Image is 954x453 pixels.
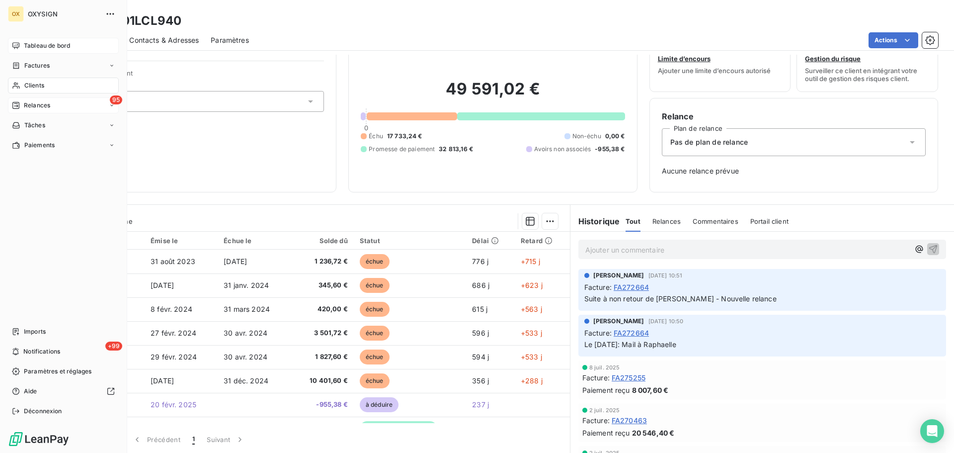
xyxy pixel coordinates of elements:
span: 420,00 € [297,304,348,314]
span: +99 [105,342,122,351]
span: Paramètres [211,35,249,45]
span: Aide [24,387,37,396]
span: Déconnexion [24,407,62,416]
button: Gestion du risqueSurveiller ce client en intégrant votre outil de gestion des risques client. [796,28,938,92]
span: FA272664 [614,328,649,338]
span: [PERSON_NAME] [593,271,644,280]
span: 1 827,60 € [297,352,348,362]
span: échue [360,326,390,341]
span: 20 févr. 2025 [151,400,196,409]
span: Tâches [24,121,45,130]
span: 31 janv. 2024 [224,281,269,289]
span: 31 août 2023 [151,257,195,266]
span: 8 juil. 2025 [589,364,620,370]
span: 356 j [472,376,489,385]
span: 776 j [472,257,488,266]
span: 30 avr. 2024 [224,353,267,361]
span: échue [360,278,390,293]
span: Paramètres et réglages [24,367,91,376]
span: +533 j [521,329,542,337]
button: Actions [869,32,918,48]
div: Retard [521,237,564,245]
span: échue [360,254,390,269]
span: [PERSON_NAME] [593,317,644,326]
span: 615 j [472,305,487,313]
span: promesse de paiement [360,421,437,436]
span: +533 j [521,353,542,361]
span: +563 j [521,305,542,313]
span: Pas de plan de relance [670,137,748,147]
span: Imports [24,327,46,336]
span: Clients [24,81,44,90]
span: Tout [626,217,640,225]
span: [DATE] 10:50 [648,318,684,324]
span: échue [360,350,390,364]
button: 1 [186,429,201,450]
span: 345,60 € [297,280,348,290]
span: 8 007,60 € [632,385,669,395]
div: Délai [472,237,509,245]
span: +715 j [521,257,540,266]
span: [DATE] [151,281,174,289]
span: Portail client [750,217,789,225]
span: 8 févr. 2024 [151,305,192,313]
span: Échu [369,132,383,141]
span: +288 j [521,376,543,385]
span: à déduire [360,397,398,412]
button: Limite d’encoursAjouter une limite d’encours autorisé [649,28,791,92]
span: Propriétés Client [80,69,324,83]
span: -955,38 € [595,145,625,154]
span: Relances [652,217,681,225]
span: Paiement reçu [582,385,630,395]
span: FA270463 [612,415,647,426]
span: 594 j [472,353,489,361]
span: 1 236,72 € [297,257,348,267]
span: [DATE] [151,376,174,385]
span: Relances [24,101,50,110]
span: Notifications [23,347,60,356]
span: 31 déc. 2024 [224,376,268,385]
span: 0 [364,124,368,132]
h6: Historique [570,215,620,227]
span: Gestion du risque [805,55,861,63]
span: 3 501,72 € [297,328,348,338]
span: Le [DATE]: Mail à Raphaelle [584,340,676,349]
span: Surveiller ce client en intégrant votre outil de gestion des risques client. [805,67,930,83]
span: -955,38 € [297,400,348,410]
button: Suivant [201,429,251,450]
span: Tableau de bord [24,41,70,50]
div: Échue le [224,237,285,245]
span: Facture : [584,328,612,338]
span: [DATE] 10:51 [648,272,683,278]
button: Précédent [126,429,186,450]
span: 596 j [472,329,489,337]
span: 17 733,24 € [387,132,422,141]
div: Statut [360,237,460,245]
span: Aucune relance prévue [662,166,926,176]
div: Open Intercom Messenger [920,419,944,443]
span: 30 avr. 2024 [224,329,267,337]
span: 686 j [472,281,489,289]
span: 29 févr. 2024 [151,353,197,361]
span: 32 813,16 € [439,145,473,154]
span: +623 j [521,281,543,289]
h3: LCL - 01LCL940 [87,12,181,30]
span: 95 [110,95,122,104]
div: Émise le [151,237,212,245]
span: 237 j [472,400,489,409]
span: Facture : [584,282,612,292]
h6: Relance [662,110,926,122]
span: 31 mars 2024 [224,305,270,313]
span: 27 févr. 2024 [151,329,196,337]
span: échue [360,373,390,388]
img: Logo LeanPay [8,431,70,447]
span: [DATE] [224,257,247,266]
span: Factures [24,61,50,70]
span: Paiements [24,141,55,150]
span: 10 401,60 € [297,376,348,386]
span: OXYSIGN [28,10,99,18]
span: Non-échu [572,132,601,141]
span: 1 [192,435,195,445]
span: Paiement reçu [582,428,630,438]
span: Avoirs non associés [534,145,591,154]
